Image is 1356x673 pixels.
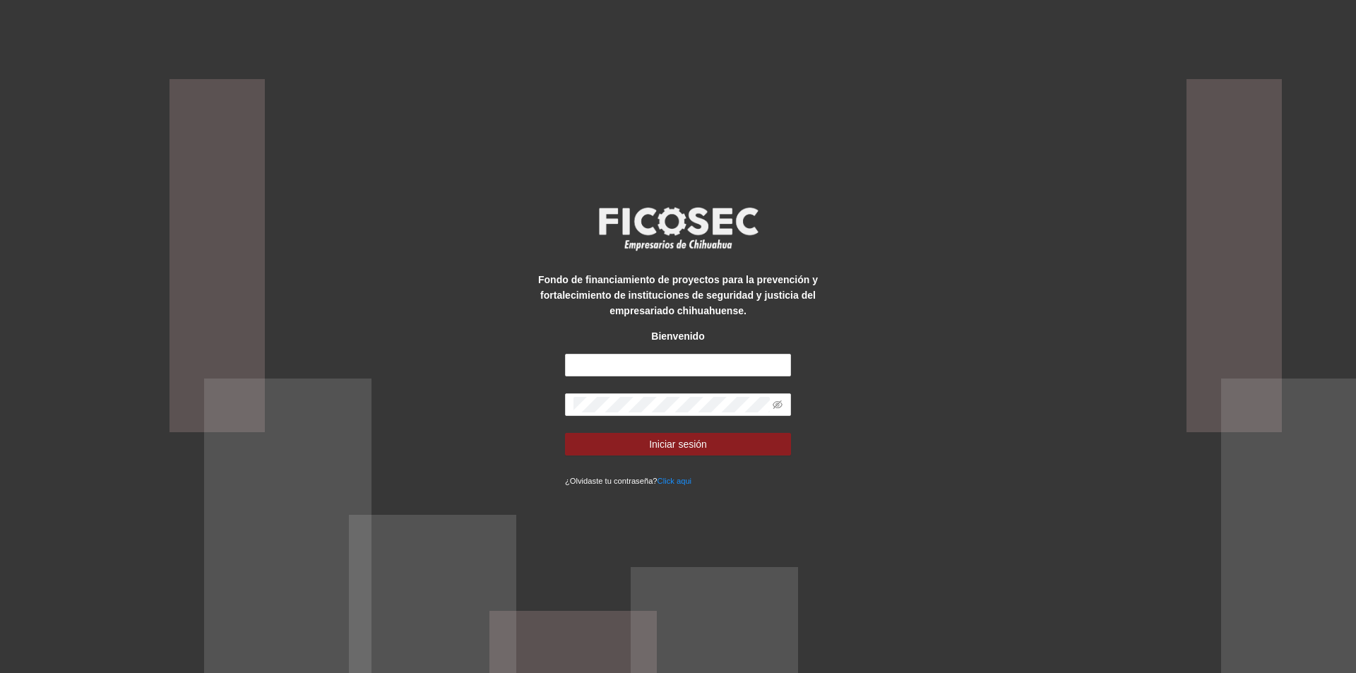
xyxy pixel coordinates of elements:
[773,400,783,410] span: eye-invisible
[538,274,818,316] strong: Fondo de financiamiento de proyectos para la prevención y fortalecimiento de instituciones de seg...
[590,203,766,255] img: logo
[651,330,704,342] strong: Bienvenido
[658,477,692,485] a: Click aqui
[649,436,707,452] span: Iniciar sesión
[565,477,691,485] small: ¿Olvidaste tu contraseña?
[565,433,791,455] button: Iniciar sesión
